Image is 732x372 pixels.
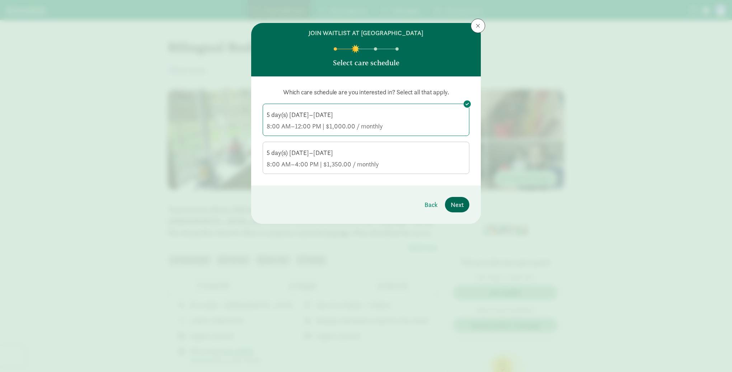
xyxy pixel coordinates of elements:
div: 5 day(s) [DATE]–[DATE] [267,110,465,119]
p: Which care schedule are you interested in? Select all that apply. [263,88,469,96]
span: Back [424,200,438,209]
p: Select care schedule [333,58,399,68]
span: Next [451,200,464,209]
div: 8:00 AM–4:00 PM | $1,350.00 / monthly [267,160,465,169]
button: Next [445,197,469,212]
div: 8:00 AM–12:00 PM | $1,000.00 / monthly [267,122,465,131]
button: Back [419,197,444,212]
div: 5 day(s) [DATE]–[DATE] [267,149,465,157]
h6: join waitlist at [GEOGRAPHIC_DATA] [309,29,423,37]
